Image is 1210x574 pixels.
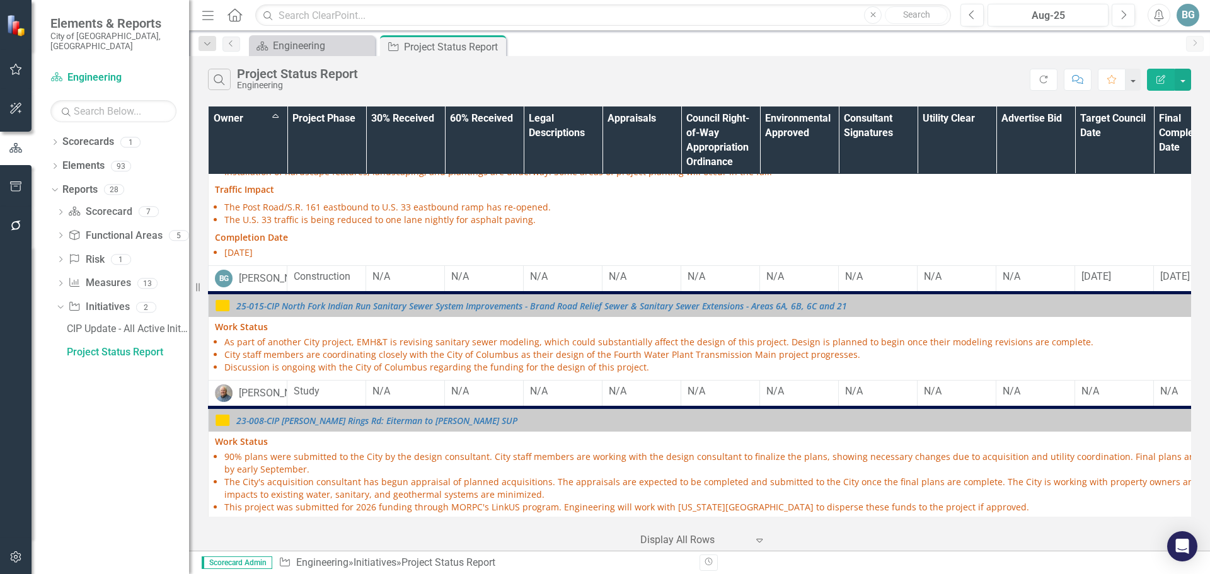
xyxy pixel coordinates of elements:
td: Double-Click to Edit [839,266,918,293]
a: Project Status Report [64,342,189,362]
span: Construction [294,270,350,282]
div: 1 [120,137,141,147]
div: CIP Update - All Active Initiatives [67,323,189,335]
button: Aug-25 [988,4,1109,26]
td: Double-Click to Edit [445,266,524,293]
td: Double-Click to Edit [760,381,839,408]
input: Search Below... [50,100,176,122]
td: Double-Click to Edit [918,381,996,408]
div: N/A [845,270,911,284]
strong: Work Status [215,435,268,447]
td: Double-Click to Edit [996,381,1075,408]
span: Study [294,385,320,397]
div: 1 [111,254,131,265]
div: 5 [169,230,189,241]
td: Double-Click to Edit [287,381,366,408]
td: Double-Click to Edit [760,266,839,293]
a: Functional Areas [68,229,162,243]
td: Double-Click to Edit [602,381,681,408]
div: Open Intercom Messenger [1167,531,1197,561]
div: N/A [451,384,517,399]
img: ClearPoint Strategy [6,14,28,36]
td: Double-Click to Edit [287,266,366,293]
div: N/A [688,384,753,399]
a: Measures [68,276,130,290]
img: Jared Groves [215,384,233,402]
input: Search ClearPoint... [255,4,951,26]
div: Project Status Report [237,67,358,81]
td: Double-Click to Edit [209,381,287,408]
td: Double-Click to Edit [524,381,602,408]
a: Elements [62,159,105,173]
a: CIP Update - All Active Initiatives [64,319,189,339]
td: Double-Click to Edit [1075,381,1154,408]
div: Engineering [273,38,372,54]
div: Engineering [237,81,358,90]
td: Double-Click to Edit [602,266,681,293]
td: Double-Click to Edit [524,266,602,293]
div: Project Status Report [404,39,503,55]
a: Reports [62,183,98,197]
div: N/A [924,384,989,399]
span: [DATE] [1081,270,1111,282]
div: 7 [139,207,159,217]
span: Search [903,9,930,20]
a: Scorecard [68,205,132,219]
a: Initiatives [68,300,129,314]
button: Search [885,6,948,24]
div: [PERSON_NAME] [239,272,314,286]
div: N/A [609,384,674,399]
div: 13 [137,278,158,289]
div: N/A [609,270,674,284]
div: N/A [1003,384,1068,399]
div: N/A [766,270,832,284]
img: Near Target [215,413,230,428]
div: » » [279,556,690,570]
div: N/A [1081,384,1147,399]
td: Double-Click to Edit [839,381,918,408]
div: N/A [451,270,517,284]
td: Double-Click to Edit [209,266,287,293]
div: 93 [111,161,131,171]
div: N/A [372,270,438,284]
td: Double-Click to Edit [681,381,760,408]
a: Initiatives [354,556,396,568]
a: Engineering [50,71,176,85]
button: BG [1177,4,1199,26]
div: 28 [104,185,124,195]
td: Double-Click to Edit [366,266,445,293]
a: Engineering [252,38,372,54]
strong: Traffic Impact [215,183,274,195]
td: Double-Click to Edit [366,381,445,408]
td: Double-Click to Edit [918,266,996,293]
div: N/A [924,270,989,284]
td: Double-Click to Edit [445,381,524,408]
small: City of [GEOGRAPHIC_DATA], [GEOGRAPHIC_DATA] [50,31,176,52]
span: Scorecard Admin [202,556,272,569]
div: Project Status Report [401,556,495,568]
div: 2 [136,302,156,313]
span: Elements & Reports [50,16,176,31]
strong: Work Status [215,321,268,333]
div: N/A [372,384,438,399]
div: N/A [530,270,596,284]
img: Near Target [215,298,230,313]
strong: Completion Date [215,231,288,243]
td: Double-Click to Edit [681,266,760,293]
div: BG [215,270,233,287]
td: Double-Click to Edit [1075,266,1154,293]
td: Double-Click to Edit [996,266,1075,293]
div: N/A [688,270,753,284]
a: Engineering [296,556,349,568]
div: N/A [766,384,832,399]
div: N/A [845,384,911,399]
div: [PERSON_NAME] [239,386,314,401]
div: N/A [530,384,596,399]
div: Project Status Report [67,347,189,358]
span: [DATE] [1160,270,1190,282]
a: Scorecards [62,135,114,149]
div: N/A [1003,270,1068,284]
div: Aug-25 [992,8,1104,23]
a: Risk [68,253,104,267]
